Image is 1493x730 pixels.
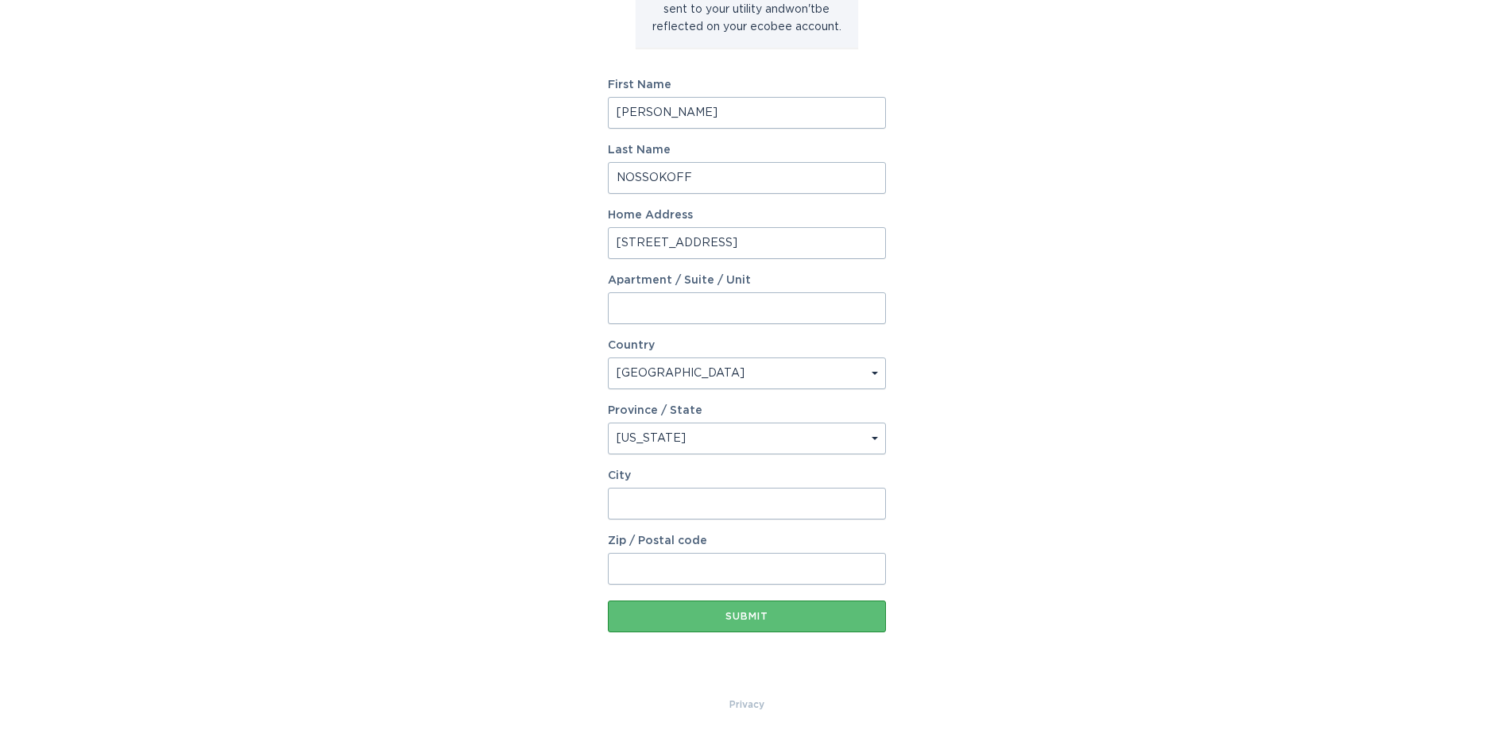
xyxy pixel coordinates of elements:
[608,145,886,156] label: Last Name
[608,275,886,286] label: Apartment / Suite / Unit
[608,210,886,221] label: Home Address
[608,535,886,547] label: Zip / Postal code
[608,470,886,481] label: City
[608,405,702,416] label: Province / State
[608,601,886,632] button: Submit
[608,340,655,351] label: Country
[616,612,878,621] div: Submit
[608,79,886,91] label: First Name
[729,696,764,713] a: Privacy Policy & Terms of Use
